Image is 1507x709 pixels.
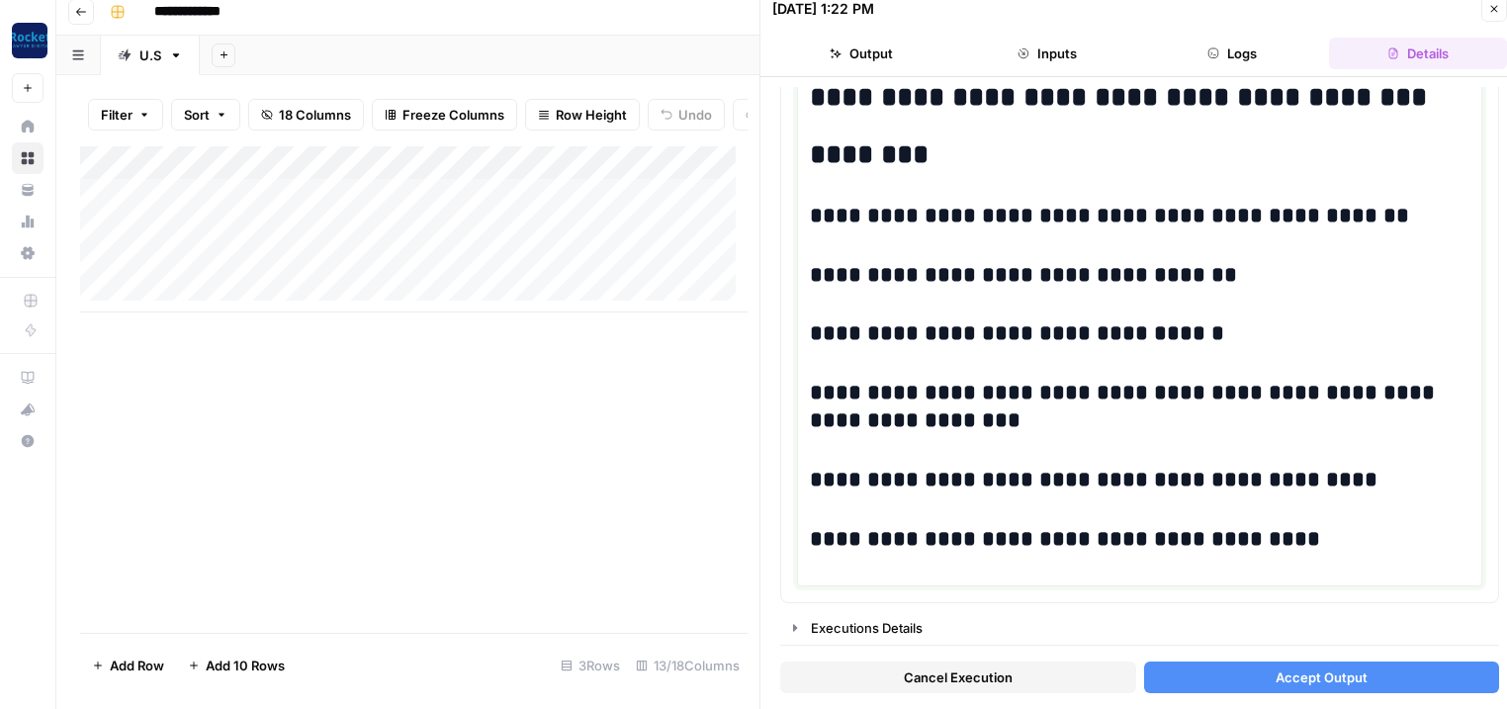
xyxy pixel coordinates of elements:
[12,174,44,206] a: Your Data
[139,45,161,65] div: U.S
[904,667,1013,687] span: Cancel Execution
[101,105,133,125] span: Filter
[12,394,44,425] button: What's new?
[525,99,640,131] button: Row Height
[248,99,364,131] button: 18 Columns
[1276,667,1368,687] span: Accept Output
[12,425,44,457] button: Help + Support
[171,99,240,131] button: Sort
[110,656,164,675] span: Add Row
[12,111,44,142] a: Home
[678,105,712,125] span: Undo
[101,36,200,75] a: U.S
[1144,38,1322,69] button: Logs
[958,38,1136,69] button: Inputs
[628,650,748,681] div: 13/18 Columns
[12,237,44,269] a: Settings
[402,105,504,125] span: Freeze Columns
[811,618,1486,638] div: Executions Details
[772,38,950,69] button: Output
[88,99,163,131] button: Filter
[781,612,1498,644] button: Executions Details
[184,105,210,125] span: Sort
[176,650,297,681] button: Add 10 Rows
[12,142,44,174] a: Browse
[80,650,176,681] button: Add Row
[12,206,44,237] a: Usage
[13,395,43,424] div: What's new?
[12,16,44,65] button: Workspace: Rocket Pilots
[1144,662,1500,693] button: Accept Output
[553,650,628,681] div: 3 Rows
[206,656,285,675] span: Add 10 Rows
[372,99,517,131] button: Freeze Columns
[12,362,44,394] a: AirOps Academy
[648,99,725,131] button: Undo
[12,23,47,58] img: Rocket Pilots Logo
[1329,38,1507,69] button: Details
[780,662,1136,693] button: Cancel Execution
[279,105,351,125] span: 18 Columns
[556,105,627,125] span: Row Height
